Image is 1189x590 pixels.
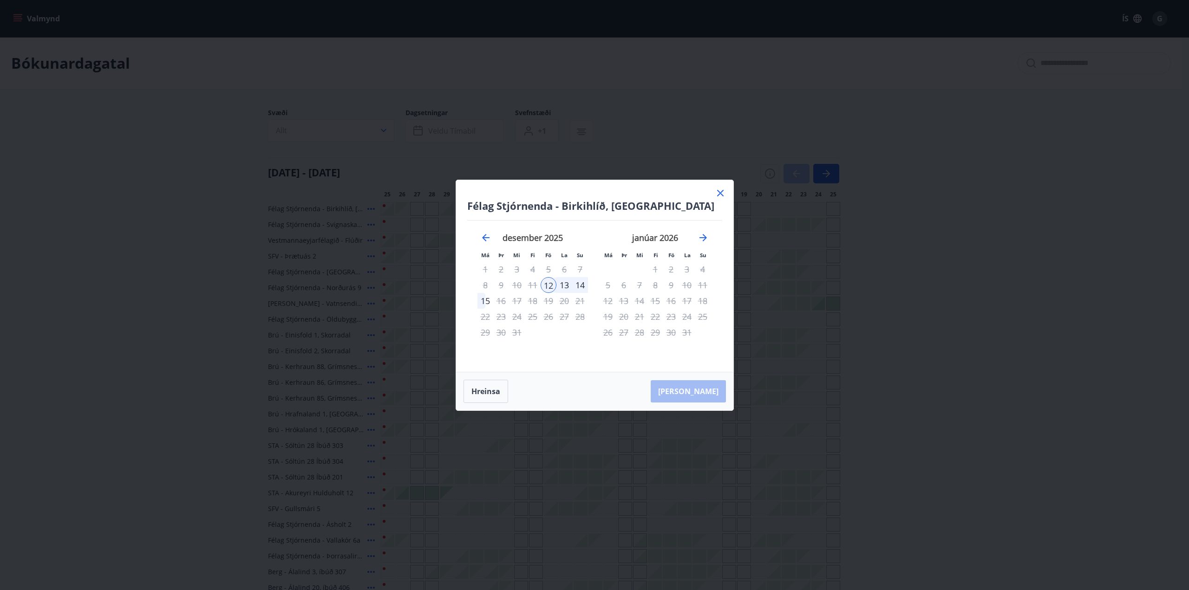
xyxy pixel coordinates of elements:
strong: janúar 2026 [632,232,678,243]
div: Move forward to switch to the next month. [698,232,709,243]
td: Not available. fimmtudagur, 15. janúar 2026 [647,293,663,309]
div: 13 [556,277,572,293]
td: Not available. sunnudagur, 4. janúar 2026 [695,261,711,277]
td: Not available. þriðjudagur, 2. desember 2025 [493,261,509,277]
td: Not available. sunnudagur, 11. janúar 2026 [695,277,711,293]
td: Not available. sunnudagur, 25. janúar 2026 [695,309,711,324]
div: Aðeins útritun í boði [477,293,493,309]
td: Not available. föstudagur, 30. janúar 2026 [663,324,679,340]
small: Su [700,252,706,259]
td: Not available. fimmtudagur, 18. desember 2025 [525,293,541,309]
td: Not available. þriðjudagur, 13. janúar 2026 [616,293,632,309]
td: Not available. föstudagur, 5. desember 2025 [541,261,556,277]
td: Not available. þriðjudagur, 23. desember 2025 [493,309,509,324]
td: Not available. mánudagur, 5. janúar 2026 [600,277,616,293]
td: Not available. miðvikudagur, 10. desember 2025 [509,277,525,293]
td: Not available. föstudagur, 23. janúar 2026 [663,309,679,324]
td: Not available. miðvikudagur, 24. desember 2025 [509,309,525,324]
td: Not available. mánudagur, 1. desember 2025 [477,261,493,277]
td: Choose mánudagur, 15. desember 2025 as your check-out date. It’s available. [477,293,493,309]
button: Hreinsa [464,380,508,403]
td: Not available. laugardagur, 24. janúar 2026 [679,309,695,324]
small: La [684,252,691,259]
td: Not available. miðvikudagur, 28. janúar 2026 [632,324,647,340]
td: Not available. fimmtudagur, 8. janúar 2026 [647,277,663,293]
td: Not available. mánudagur, 26. janúar 2026 [600,324,616,340]
td: Not available. þriðjudagur, 16. desember 2025 [493,293,509,309]
td: Not available. laugardagur, 27. desember 2025 [556,309,572,324]
td: Not available. laugardagur, 6. desember 2025 [556,261,572,277]
div: Calendar [467,220,722,361]
small: Má [604,252,613,259]
small: Fö [668,252,674,259]
td: Not available. fimmtudagur, 11. desember 2025 [525,277,541,293]
div: 12 [541,277,556,293]
td: Choose sunnudagur, 14. desember 2025 as your check-out date. It’s available. [572,277,588,293]
td: Not available. sunnudagur, 21. desember 2025 [572,293,588,309]
td: Not available. sunnudagur, 7. desember 2025 [572,261,588,277]
td: Not available. fimmtudagur, 25. desember 2025 [525,309,541,324]
small: Su [577,252,583,259]
div: Move backward to switch to the previous month. [480,232,491,243]
td: Not available. miðvikudagur, 14. janúar 2026 [632,293,647,309]
td: Not available. laugardagur, 20. desember 2025 [556,293,572,309]
td: Not available. miðvikudagur, 3. desember 2025 [509,261,525,277]
strong: desember 2025 [503,232,563,243]
td: Not available. miðvikudagur, 21. janúar 2026 [632,309,647,324]
h4: Félag Stjórnenda - Birkihlíð, [GEOGRAPHIC_DATA] [467,199,722,213]
td: Not available. þriðjudagur, 20. janúar 2026 [616,309,632,324]
td: Not available. föstudagur, 16. janúar 2026 [663,293,679,309]
small: Mi [636,252,643,259]
td: Not available. miðvikudagur, 31. desember 2025 [509,324,525,340]
td: Selected as start date. föstudagur, 12. desember 2025 [541,277,556,293]
td: Not available. þriðjudagur, 30. desember 2025 [493,324,509,340]
td: Not available. þriðjudagur, 6. janúar 2026 [616,277,632,293]
td: Not available. föstudagur, 26. desember 2025 [541,309,556,324]
td: Not available. föstudagur, 19. desember 2025 [541,293,556,309]
td: Not available. þriðjudagur, 27. janúar 2026 [616,324,632,340]
td: Not available. fimmtudagur, 1. janúar 2026 [647,261,663,277]
td: Not available. mánudagur, 22. desember 2025 [477,309,493,324]
td: Not available. laugardagur, 10. janúar 2026 [679,277,695,293]
td: Not available. miðvikudagur, 7. janúar 2026 [632,277,647,293]
td: Not available. sunnudagur, 28. desember 2025 [572,309,588,324]
small: Má [481,252,490,259]
td: Not available. fimmtudagur, 22. janúar 2026 [647,309,663,324]
small: Þr [498,252,504,259]
td: Not available. laugardagur, 3. janúar 2026 [679,261,695,277]
small: Fö [545,252,551,259]
td: Not available. föstudagur, 2. janúar 2026 [663,261,679,277]
td: Not available. laugardagur, 17. janúar 2026 [679,293,695,309]
td: Not available. miðvikudagur, 17. desember 2025 [509,293,525,309]
small: La [561,252,568,259]
td: Choose laugardagur, 13. desember 2025 as your check-out date. It’s available. [556,277,572,293]
small: Fi [653,252,658,259]
td: Not available. fimmtudagur, 4. desember 2025 [525,261,541,277]
td: Not available. sunnudagur, 18. janúar 2026 [695,293,711,309]
td: Not available. þriðjudagur, 9. desember 2025 [493,277,509,293]
td: Not available. laugardagur, 31. janúar 2026 [679,324,695,340]
td: Not available. fimmtudagur, 29. janúar 2026 [647,324,663,340]
td: Not available. mánudagur, 29. desember 2025 [477,324,493,340]
td: Not available. föstudagur, 9. janúar 2026 [663,277,679,293]
small: Mi [513,252,520,259]
small: Fi [530,252,535,259]
td: Not available. mánudagur, 19. janúar 2026 [600,309,616,324]
div: 14 [572,277,588,293]
td: Not available. mánudagur, 8. desember 2025 [477,277,493,293]
small: Þr [621,252,627,259]
td: Not available. mánudagur, 12. janúar 2026 [600,293,616,309]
